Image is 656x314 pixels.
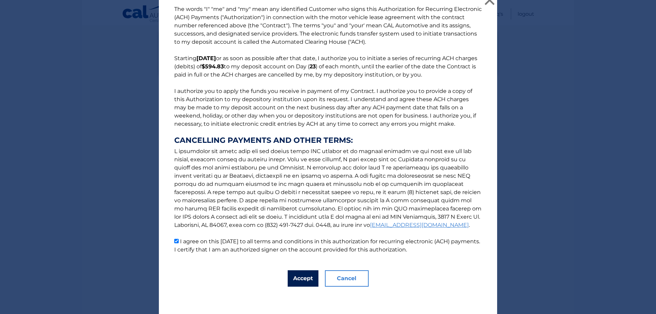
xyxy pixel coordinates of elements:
a: [EMAIL_ADDRESS][DOMAIN_NAME] [370,222,469,228]
p: The words "I" "me" and "my" mean any identified Customer who signs this Authorization for Recurri... [167,5,489,254]
button: Accept [288,270,318,287]
b: [DATE] [196,55,216,62]
label: I agree on this [DATE] to all terms and conditions in this authorization for recurring electronic... [174,238,480,253]
b: $594.83 [202,63,224,70]
b: 23 [310,63,316,70]
strong: CANCELLING PAYMENTS AND OTHER TERMS: [174,136,482,145]
button: Cancel [325,270,369,287]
